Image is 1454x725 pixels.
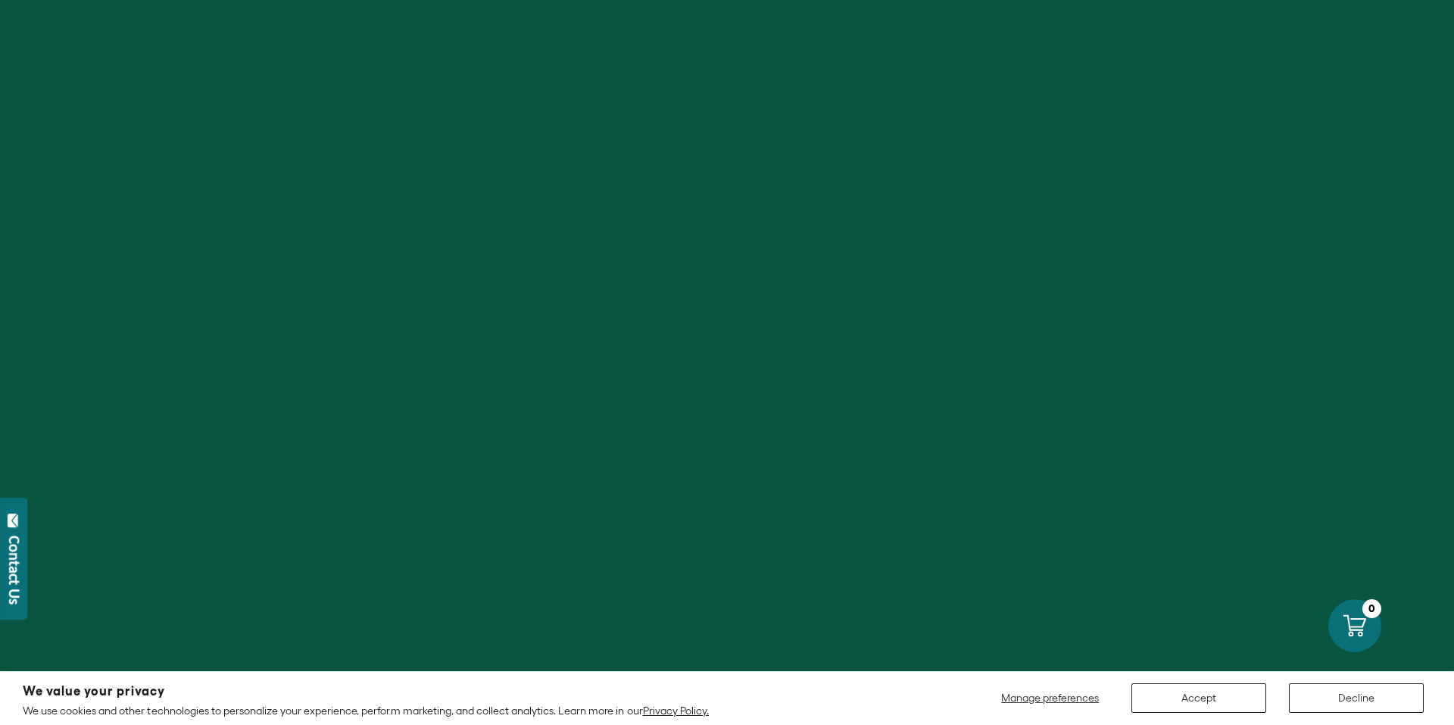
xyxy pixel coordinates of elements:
[992,683,1109,713] button: Manage preferences
[1131,683,1266,713] button: Accept
[1362,599,1381,618] div: 0
[7,536,22,605] div: Contact Us
[1289,683,1424,713] button: Decline
[23,704,709,717] p: We use cookies and other technologies to personalize your experience, perform marketing, and coll...
[643,705,709,717] a: Privacy Policy.
[23,685,709,698] h2: We value your privacy
[1001,692,1099,704] span: Manage preferences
